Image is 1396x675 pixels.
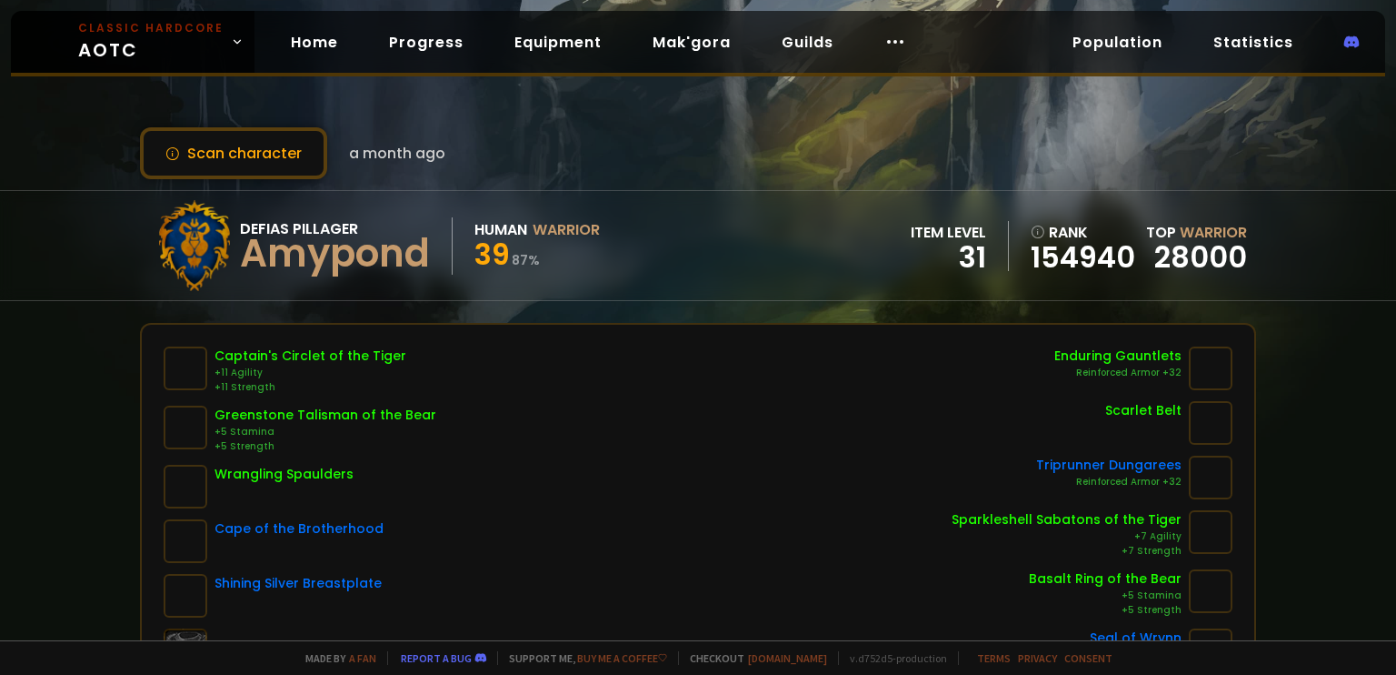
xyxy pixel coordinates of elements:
[214,380,406,395] div: +11 Strength
[497,651,667,665] span: Support me,
[1189,510,1232,554] img: item-15576
[374,24,478,61] a: Progress
[349,651,376,665] a: a fan
[1029,603,1182,618] div: +5 Strength
[1064,651,1112,665] a: Consent
[164,574,207,618] img: item-2870
[240,217,430,240] div: Defias Pillager
[1189,456,1232,499] img: item-9624
[1031,221,1135,244] div: rank
[401,651,472,665] a: Report a bug
[214,519,384,539] div: Cape of the Brotherhood
[214,347,406,366] div: Captain's Circlet of the Tiger
[1189,347,1232,390] img: item-14764
[11,11,254,73] a: Classic HardcoreAOTC
[164,465,207,509] img: item-15698
[214,366,406,380] div: +11 Agility
[140,127,327,179] button: Scan character
[1029,589,1182,603] div: +5 Stamina
[1189,401,1232,445] img: item-10329
[164,406,207,449] img: item-12029
[164,519,207,563] img: item-5193
[838,651,947,665] span: v. d752d5 - production
[214,439,436,454] div: +5 Strength
[1036,456,1182,475] div: Triprunner Dungarees
[1018,651,1057,665] a: Privacy
[748,651,827,665] a: [DOMAIN_NAME]
[977,651,1011,665] a: Terms
[952,544,1182,559] div: +7 Strength
[349,142,445,165] span: a month ago
[1189,569,1232,613] img: item-11996
[678,651,827,665] span: Checkout
[1036,475,1182,489] div: Reinforced Armor +32
[512,251,540,269] small: 87 %
[533,218,600,241] div: Warrior
[78,20,224,36] small: Classic Hardcore
[952,529,1182,544] div: +7 Agility
[1090,629,1182,648] div: Seal of Wrynn
[1058,24,1177,61] a: Population
[214,574,382,593] div: Shining Silver Breastplate
[1146,221,1247,244] div: Top
[164,347,207,390] img: item-7488
[1031,244,1135,271] a: 154940
[1180,222,1247,243] span: Warrior
[474,234,510,275] span: 39
[1029,569,1182,589] div: Basalt Ring of the Bear
[276,24,353,61] a: Home
[1054,366,1182,380] div: Reinforced Armor +32
[214,425,436,439] div: +5 Stamina
[294,651,376,665] span: Made by
[474,218,527,241] div: Human
[78,20,224,64] span: AOTC
[240,240,430,267] div: Amypond
[577,651,667,665] a: Buy me a coffee
[1054,347,1182,366] div: Enduring Gauntlets
[214,465,354,484] div: Wrangling Spaulders
[1199,24,1308,61] a: Statistics
[911,244,986,271] div: 31
[214,406,436,425] div: Greenstone Talisman of the Bear
[952,510,1182,529] div: Sparkleshell Sabatons of the Tiger
[1105,401,1182,420] div: Scarlet Belt
[767,24,848,61] a: Guilds
[1154,237,1247,277] a: 28000
[911,221,986,244] div: item level
[638,24,745,61] a: Mak'gora
[500,24,616,61] a: Equipment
